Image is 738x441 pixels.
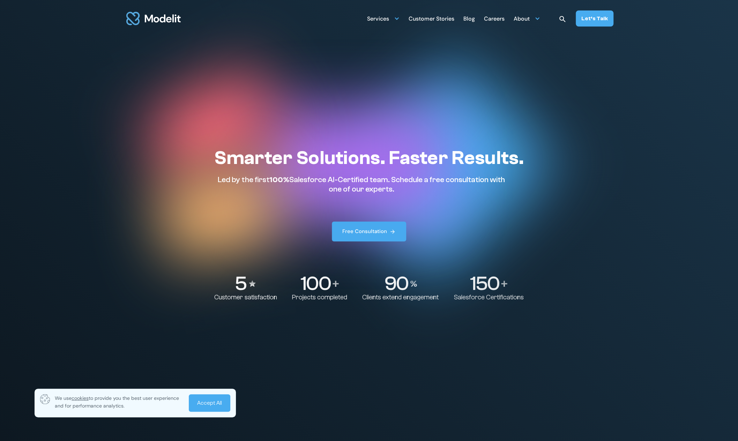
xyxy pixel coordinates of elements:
[454,293,524,301] p: Salesforce Certifications
[576,10,613,27] a: Let’s Talk
[581,15,608,22] div: Let’s Talk
[214,147,523,170] h1: Smarter Solutions. Faster Results.
[125,8,182,29] a: home
[409,13,454,26] div: Customer Stories
[333,281,339,287] img: Plus
[514,13,530,26] div: About
[362,293,439,301] p: Clients extend engagement
[484,12,505,25] a: Careers
[463,12,475,25] a: Blog
[463,13,475,26] div: Blog
[292,293,347,301] p: Projects completed
[384,274,408,293] p: 90
[269,175,289,184] span: 100%
[367,13,389,26] div: Services
[409,12,454,25] a: Customer Stories
[389,229,396,235] img: arrow right
[410,281,417,287] img: Percentage
[214,293,277,301] p: Customer satisfaction
[332,222,407,241] a: Free Consultation
[72,395,89,401] span: cookies
[235,274,246,293] p: 5
[514,12,540,25] div: About
[484,13,505,26] div: Careers
[470,274,499,293] p: 150
[367,12,400,25] div: Services
[125,8,182,29] img: modelit logo
[55,394,184,410] p: We use to provide you the best user experience and for performance analytics.
[214,175,508,194] p: Led by the first Salesforce AI-Certified team. Schedule a free consultation with one of our experts.
[248,279,256,288] img: Stars
[189,394,230,412] a: Accept All
[300,274,330,293] p: 100
[501,281,507,287] img: Plus
[342,228,387,235] div: Free Consultation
